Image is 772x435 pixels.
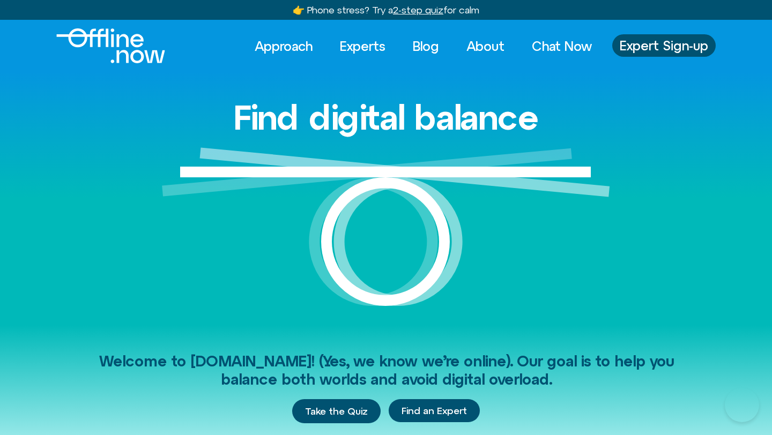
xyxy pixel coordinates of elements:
span: Find an Expert [402,406,467,416]
img: offline.now [56,28,165,63]
span: Take the Quiz [305,406,368,417]
a: Find an Expert [389,399,480,423]
h1: Find digital balance [233,99,539,136]
iframe: Botpress [725,388,759,422]
a: Expert Sign-up [612,34,716,57]
nav: Menu [245,34,602,58]
span: Welcome to [DOMAIN_NAME]! (Yes, we know we’re online). Our goal is to help you balance both world... [99,352,674,388]
a: 👉 Phone stress? Try a2-step quizfor calm [293,4,479,16]
a: About [457,34,514,58]
a: Experts [330,34,395,58]
a: Chat Now [522,34,602,58]
a: Blog [403,34,449,58]
u: 2-step quiz [393,4,443,16]
a: Approach [245,34,322,58]
a: Take the Quiz [292,399,381,424]
span: Expert Sign-up [620,39,708,52]
div: Logo [56,28,147,63]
